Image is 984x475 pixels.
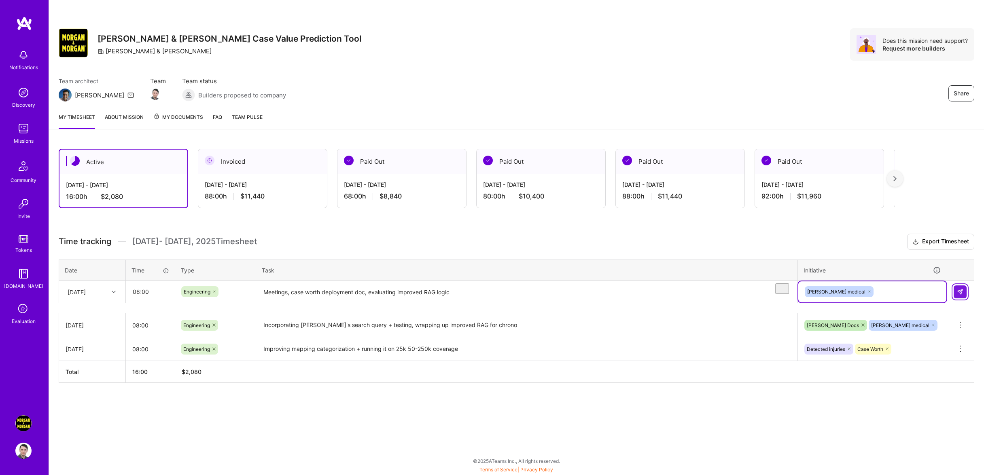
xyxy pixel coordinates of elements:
i: icon Chevron [112,290,116,294]
div: [DATE] [66,321,119,329]
span: $11,440 [658,192,682,201]
span: [PERSON_NAME] Docs [807,322,859,328]
textarea: To enrich screen reader interactions, please activate Accessibility in Grammarly extension settings [257,281,797,303]
span: $10,400 [519,192,544,201]
div: Invite [17,212,30,220]
a: Morgan & Morgan Case Value Prediction Tool [13,415,34,431]
th: Type [175,260,256,281]
a: Team Pulse [232,113,263,129]
div: null [954,285,967,298]
img: guide book [15,266,32,282]
div: 88:00 h [622,192,738,201]
span: Engineering [183,346,210,352]
a: User Avatar [13,443,34,459]
div: Tokens [15,246,32,254]
span: Time tracking [59,236,111,247]
span: [PERSON_NAME] medical [807,289,865,295]
img: Community [14,156,33,176]
a: My Documents [153,113,203,129]
a: Terms of Service [479,467,517,473]
img: Invite [15,196,32,212]
img: bell [15,47,32,63]
div: © 2025 ATeams Inc., All rights reserved. [49,451,984,471]
a: About Mission [105,113,144,129]
div: Paid Out [755,149,884,174]
div: [DOMAIN_NAME] [4,282,43,290]
th: Task [256,260,798,281]
button: Share [948,85,974,101]
div: Paid Out [337,149,466,174]
div: [DATE] - [DATE] [205,180,320,189]
div: [DATE] - [DATE] [761,180,877,189]
span: Detected injuries [807,346,845,352]
span: Case Worth [857,346,883,352]
img: Paid Out [344,156,354,165]
div: 68:00 h [344,192,460,201]
span: $11,440 [240,192,265,201]
img: Submit [957,289,963,295]
img: logo [16,16,32,31]
div: Paid Out [616,149,744,174]
i: icon CompanyGray [98,48,104,55]
div: [DATE] - [DATE] [483,180,599,189]
textarea: Incorporating [PERSON_NAME]'s search query + testing, wrapping up improved RAG for chrono [257,314,797,336]
span: Team status [182,77,286,85]
div: Paid Out [477,149,605,174]
span: $11,960 [797,192,821,201]
th: Total [59,361,126,383]
div: Invoiced [198,149,327,174]
div: 16:00 h [66,192,181,201]
div: [DATE] [68,287,86,296]
div: Does this mission need support? [882,37,968,44]
img: tokens [19,235,28,243]
div: 80:00 h [483,192,599,201]
span: Team Pulse [232,114,263,120]
span: $ 2,080 [182,368,201,375]
div: 92:00 h [761,192,877,201]
div: Discovery [12,101,35,109]
a: Privacy Policy [520,467,553,473]
i: icon Download [912,238,919,246]
input: HH:MM [126,338,175,360]
img: Paid Out [622,156,632,165]
input: HH:MM [126,315,175,336]
div: [DATE] - [DATE] [344,180,460,189]
div: [PERSON_NAME] [75,91,124,99]
input: HH:MM [126,281,174,302]
img: User Avatar [15,443,32,459]
h3: [PERSON_NAME] & [PERSON_NAME] Case Value Prediction Tool [98,34,361,44]
img: teamwork [15,120,32,137]
div: [DATE] - [DATE] [66,181,181,189]
th: Date [59,260,126,281]
th: 16:00 [126,361,175,383]
img: Paid Out [483,156,493,165]
textarea: Improving mapping categorization + running it on 25k 50-250k coverage [257,338,797,360]
i: icon Mail [127,92,134,98]
span: Team [150,77,166,85]
img: Morgan & Morgan Case Value Prediction Tool [15,415,32,431]
img: Active [70,156,80,166]
img: right [893,176,897,182]
a: My timesheet [59,113,95,129]
span: $8,840 [380,192,402,201]
span: [PERSON_NAME] medical [871,322,929,328]
div: Time [131,266,169,274]
img: Invoiced [205,156,214,165]
span: | [479,467,553,473]
div: Notifications [9,63,38,72]
img: Team Architect [59,89,72,101]
img: Company Logo [59,28,88,57]
div: Community [11,176,36,184]
div: [DATE] [66,345,119,353]
div: Request more builders [882,44,968,52]
span: Engineering [183,322,210,328]
div: Missions [14,137,34,145]
a: Team Member Avatar [150,87,161,101]
img: Paid Out [761,156,771,165]
div: Active [59,150,187,174]
i: icon SelectionTeam [16,302,31,317]
a: FAQ [213,113,222,129]
span: My Documents [153,113,203,122]
span: [DATE] - [DATE] , 2025 Timesheet [132,236,257,247]
div: Evaluation [12,317,36,325]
